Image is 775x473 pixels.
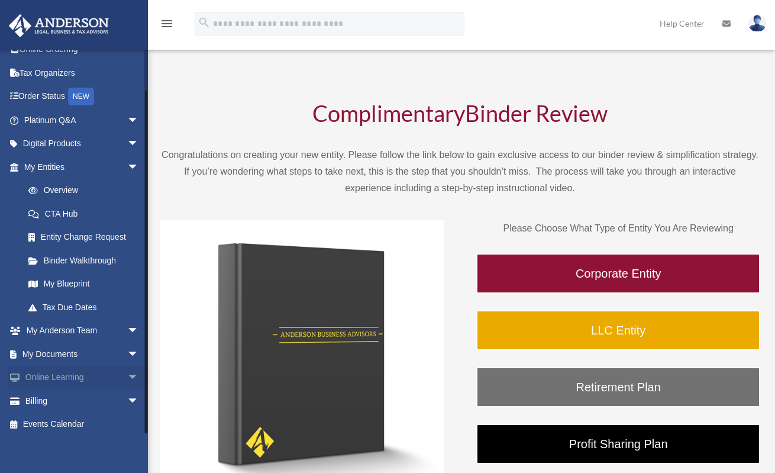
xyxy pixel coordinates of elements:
span: arrow_drop_down [127,389,151,413]
i: search [198,16,211,29]
a: Order StatusNEW [8,85,157,109]
a: My Documentsarrow_drop_down [8,342,157,366]
span: arrow_drop_down [127,155,151,179]
a: Corporate Entity [476,253,760,294]
a: Billingarrow_drop_down [8,389,157,413]
img: Anderson Advisors Platinum Portal [5,14,112,37]
a: Retirement Plan [476,367,760,407]
div: NEW [68,88,94,105]
a: Binder Walkthrough [17,249,151,272]
a: Events Calendar [8,413,157,436]
a: LLC Entity [476,310,760,350]
span: arrow_drop_down [127,342,151,366]
a: CTA Hub [17,202,157,226]
span: arrow_drop_down [127,132,151,156]
span: arrow_drop_down [127,319,151,343]
a: Tax Organizers [8,61,157,85]
a: My Entitiesarrow_drop_down [8,155,157,179]
a: Online Learningarrow_drop_down [8,366,157,390]
a: Digital Productsarrow_drop_down [8,132,157,156]
a: Platinum Q&Aarrow_drop_down [8,108,157,132]
img: User Pic [748,15,766,32]
span: Complimentary [312,99,465,127]
span: arrow_drop_down [127,108,151,133]
a: Tax Due Dates [17,295,157,319]
a: menu [160,21,174,31]
a: Overview [17,179,157,202]
a: My Anderson Teamarrow_drop_down [8,319,157,343]
i: menu [160,17,174,31]
a: My Blueprint [17,272,157,296]
span: Binder Review [465,99,608,127]
p: Congratulations on creating your new entity. Please follow the link below to gain exclusive acces... [160,147,760,197]
p: Please Choose What Type of Entity You Are Reviewing [476,220,760,237]
a: Profit Sharing Plan [476,424,760,464]
span: arrow_drop_down [127,366,151,390]
a: Entity Change Request [17,226,157,249]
